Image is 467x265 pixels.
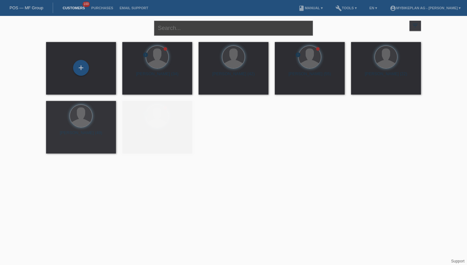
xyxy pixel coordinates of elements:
a: Email Support [116,6,151,10]
i: book [298,5,305,11]
i: error [295,52,301,58]
a: POS — MF Group [10,5,43,10]
i: error [143,52,148,58]
div: unconfirmed, pending [143,111,148,118]
i: filter_list [412,22,419,29]
input: Search... [154,21,313,36]
i: error [143,111,148,117]
div: [PERSON_NAME] (49) [51,130,111,140]
a: EN ▾ [366,6,380,10]
div: [PERSON_NAME] (55) [280,71,340,82]
span: 100 [83,2,90,7]
div: Add customer [73,62,89,73]
a: account_circleMybikeplan AG - [PERSON_NAME] ▾ [387,6,464,10]
a: Purchases [88,6,116,10]
div: unconfirmed, pending [295,52,301,59]
div: [PERSON_NAME] (49) [127,130,187,140]
a: Support [451,259,464,263]
i: account_circle [390,5,396,11]
a: buildTools ▾ [332,6,360,10]
i: build [335,5,342,11]
a: bookManual ▾ [295,6,326,10]
div: [PERSON_NAME] (34) [127,71,187,82]
a: Customers [59,6,88,10]
div: [PERSON_NAME] (42) [204,71,263,82]
div: [PERSON_NAME] (22) [356,71,416,82]
div: unconfirmed, pending [143,52,148,59]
